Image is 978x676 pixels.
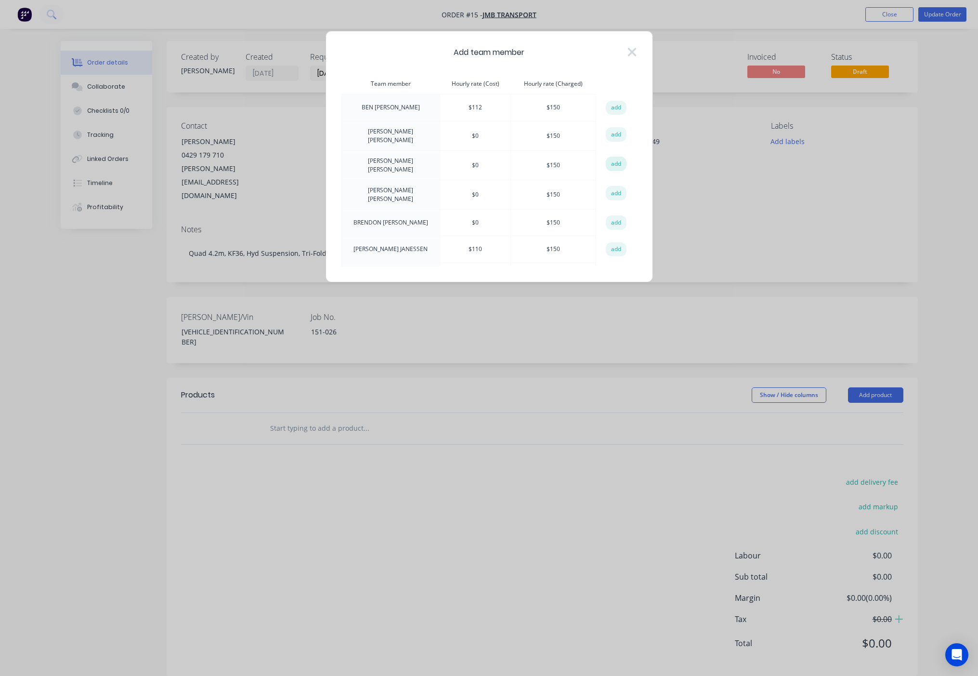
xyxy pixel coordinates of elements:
[596,74,637,94] th: action
[606,157,627,171] button: add
[341,209,440,236] td: BRENDON [PERSON_NAME]
[511,236,596,263] td: $ 150
[341,150,440,180] td: [PERSON_NAME] [PERSON_NAME]
[606,242,627,257] button: add
[511,263,596,290] td: $ 150
[606,101,627,115] button: add
[511,180,596,209] td: $ 150
[440,209,511,236] td: $ 0
[454,47,524,58] span: Add team member
[440,94,511,121] td: $ 112
[341,180,440,209] td: [PERSON_NAME] [PERSON_NAME]
[440,236,511,263] td: $ 110
[341,94,440,121] td: BEN [PERSON_NAME]
[945,643,968,666] div: Open Intercom Messenger
[341,121,440,150] td: [PERSON_NAME] [PERSON_NAME]
[606,215,627,230] button: add
[511,209,596,236] td: $ 150
[606,127,627,142] button: add
[440,180,511,209] td: $ 0
[511,94,596,121] td: $ 150
[440,74,511,94] th: Hourly rate (Cost)
[511,150,596,180] td: $ 150
[440,263,511,290] td: $ 117
[440,150,511,180] td: $ 0
[341,74,440,94] th: Team member
[440,121,511,150] td: $ 0
[341,263,440,290] td: [PERSON_NAME] Lusty
[341,236,440,263] td: [PERSON_NAME] JANESSEN
[606,186,627,200] button: add
[511,121,596,150] td: $ 150
[511,74,596,94] th: Hourly rate (Charged)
